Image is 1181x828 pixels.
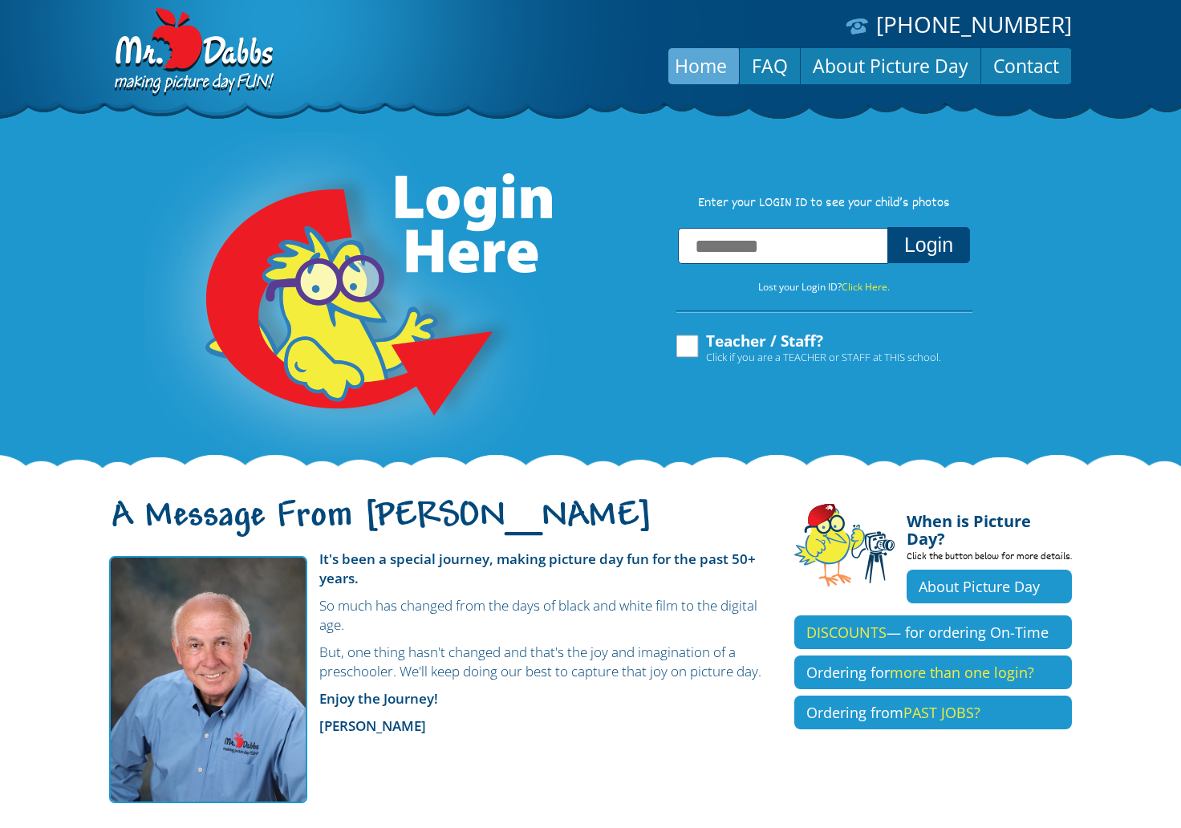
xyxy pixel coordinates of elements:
[109,8,276,98] img: Dabbs Company
[109,556,307,803] img: Mr. Dabbs
[674,333,941,363] label: Teacher / Staff?
[109,509,770,543] h1: A Message From [PERSON_NAME]
[740,47,800,85] a: FAQ
[319,689,438,708] strong: Enjoy the Journey!
[981,47,1071,85] a: Contact
[663,47,739,85] a: Home
[109,596,770,635] p: So much has changed from the days of black and white film to the digital age.
[794,655,1072,689] a: Ordering formore than one login?
[706,349,941,365] span: Click if you are a TEACHER or STAFF at THIS school.
[903,703,980,722] span: PAST JOBS?
[319,550,756,587] strong: It's been a special journey, making picture day fun for the past 50+ years.
[659,278,988,296] p: Lost your Login ID?
[907,548,1072,570] p: Click the button below for more details.
[794,615,1072,649] a: DISCOUNTS— for ordering On-Time
[907,503,1072,548] h4: When is Picture Day?
[801,47,980,85] a: About Picture Day
[806,623,887,642] span: DISCOUNTS
[876,9,1072,39] a: [PHONE_NUMBER]
[794,696,1072,729] a: Ordering fromPAST JOBS?
[144,132,555,469] img: Login Here
[907,570,1072,603] a: About Picture Day
[659,195,988,213] p: Enter your LOGIN ID to see your child’s photos
[319,716,426,735] strong: [PERSON_NAME]
[842,280,890,294] a: Click Here.
[109,643,770,681] p: But, one thing hasn't changed and that's the joy and imagination of a preschooler. We'll keep doi...
[890,663,1034,682] span: more than one login?
[887,227,970,263] button: Login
